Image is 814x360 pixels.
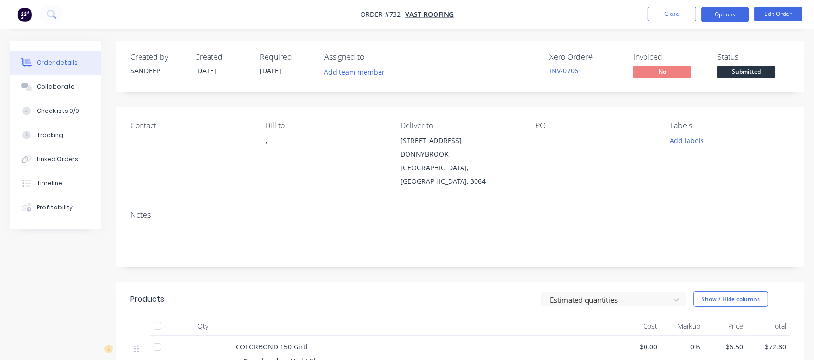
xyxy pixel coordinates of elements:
span: No [633,66,691,78]
div: Qty [174,317,232,336]
div: Timeline [37,179,62,188]
button: Tracking [10,123,101,147]
img: Factory [17,7,32,22]
span: [DATE] [195,66,216,75]
span: [DATE] [260,66,281,75]
button: Checklists 0/0 [10,99,101,123]
div: , [266,134,385,148]
span: $6.50 [708,342,743,352]
div: Linked Orders [37,155,78,164]
div: Order details [37,58,78,67]
div: Labels [670,121,790,130]
div: Deliver to [400,121,520,130]
div: Total [747,317,790,336]
button: Options [701,7,749,22]
div: Notes [130,210,790,220]
div: Markup [661,317,704,336]
a: INV-0706 [549,66,578,75]
a: Vast roofing [405,10,454,19]
button: Show / Hide columns [693,291,768,307]
div: Created [195,53,248,62]
span: $0.00 [622,342,657,352]
div: Status [717,53,790,62]
div: SANDEEP [130,66,183,76]
div: Tracking [37,131,63,139]
div: [STREET_ADDRESS] [400,134,520,148]
div: Profitability [37,203,73,212]
div: Collaborate [37,83,75,91]
button: Order details [10,51,101,75]
span: Order #732 - [360,10,405,19]
button: Submitted [717,66,775,80]
div: Bill to [266,121,385,130]
div: Price [704,317,747,336]
div: Cost [618,317,661,336]
button: Profitability [10,195,101,220]
span: Submitted [717,66,775,78]
div: Products [130,293,164,305]
span: COLORBOND 150 Girth [236,342,310,351]
span: 0% [665,342,700,352]
div: Contact [130,121,250,130]
div: , [266,134,385,165]
button: Collaborate [10,75,101,99]
div: PO [535,121,655,130]
div: [STREET_ADDRESS]DONNYBROOK, [GEOGRAPHIC_DATA], [GEOGRAPHIC_DATA], 3064 [400,134,520,188]
div: DONNYBROOK, [GEOGRAPHIC_DATA], [GEOGRAPHIC_DATA], 3064 [400,148,520,188]
button: Add team member [324,66,390,79]
div: Created by [130,53,183,62]
button: Edit Order [754,7,802,21]
div: Required [260,53,313,62]
span: $72.80 [751,342,786,352]
div: Assigned to [324,53,421,62]
div: Invoiced [633,53,706,62]
button: Add labels [665,134,709,147]
button: Add team member [319,66,390,79]
button: Timeline [10,171,101,195]
button: Close [648,7,696,21]
div: Checklists 0/0 [37,107,79,115]
div: Xero Order # [549,53,622,62]
button: Linked Orders [10,147,101,171]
